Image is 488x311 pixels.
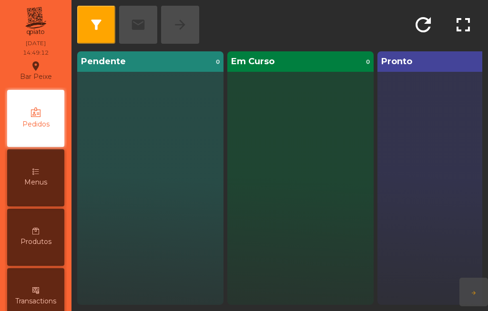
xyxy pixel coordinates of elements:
span: Pendente [81,55,126,68]
span: refresh [412,13,435,36]
span: Produtos [20,237,51,247]
span: 0 [216,58,220,66]
button: filter_alt [77,6,115,44]
span: Pedidos [22,119,50,129]
img: qpiato [24,5,47,38]
span: Menus [24,177,47,187]
div: Bar Peixe [20,59,52,83]
span: fullscreen [452,13,475,36]
div: [DATE] [26,39,46,48]
span: filter_alt [89,17,104,32]
span: Transactions [15,296,56,306]
button: refresh [404,6,442,44]
i: location_on [30,60,41,72]
span: 0 [366,58,370,66]
span: Pronto [381,55,412,68]
span: Em Curso [231,55,274,68]
button: arrow_forward [459,278,488,306]
span: arrow_forward [471,290,477,296]
div: 14:49:12 [23,49,49,57]
button: fullscreen [444,6,482,44]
